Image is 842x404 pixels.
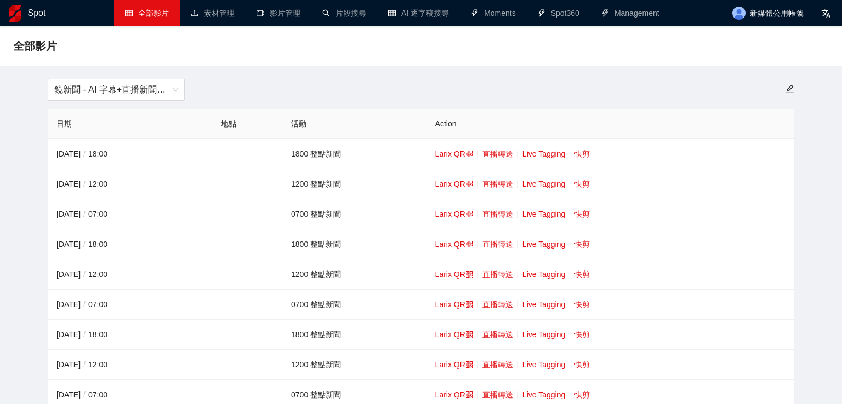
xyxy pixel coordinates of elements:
[465,180,473,188] span: qrcode
[48,109,212,139] th: 日期
[465,331,473,338] span: qrcode
[465,210,473,218] span: qrcode
[435,149,473,158] a: Larix QR
[482,210,513,218] a: 直播轉送
[81,210,88,218] span: /
[282,320,426,350] td: 1800 整點新聞
[81,240,88,249] span: /
[282,139,426,169] td: 1800 整點新聞
[465,301,473,308] span: qrcode
[138,9,169,18] span: 全部影片
[282,169,426,199] td: 1200 整點新聞
[465,361,473,368] span: qrcode
[471,9,516,18] a: thunderboltMoments
[522,149,565,158] a: Live Tagging
[574,360,590,369] a: 快剪
[732,7,746,20] img: avatar
[48,290,212,320] td: [DATE] 07:00
[574,330,590,339] a: 快剪
[522,330,565,339] a: Live Tagging
[48,259,212,290] td: [DATE] 12:00
[191,9,235,18] a: upload素材管理
[282,229,426,259] td: 1800 整點新聞
[522,360,565,369] a: Live Tagging
[81,270,88,279] span: /
[81,180,88,188] span: /
[435,390,473,399] a: Larix QR
[48,139,212,169] td: [DATE] 18:00
[482,149,513,158] a: 直播轉送
[574,180,590,188] a: 快剪
[48,320,212,350] td: [DATE] 18:00
[125,9,133,17] span: table
[574,390,590,399] a: 快剪
[574,240,590,249] a: 快剪
[13,37,57,55] span: 全部影片
[282,109,426,139] th: 活動
[435,240,473,249] a: Larix QR
[48,199,212,229] td: [DATE] 07:00
[538,9,579,18] a: thunderboltSpot360
[785,84,794,94] span: edit
[482,330,513,339] a: 直播轉送
[465,270,473,278] span: qrcode
[282,350,426,380] td: 1200 整點新聞
[574,210,590,218] a: 快剪
[435,300,473,309] a: Larix QR
[482,360,513,369] a: 直播轉送
[81,390,88,399] span: /
[81,300,88,309] span: /
[465,240,473,248] span: qrcode
[322,9,366,18] a: search片段搜尋
[522,180,565,188] a: Live Tagging
[435,270,473,279] a: Larix QR
[48,350,212,380] td: [DATE] 12:00
[435,210,473,218] a: Larix QR
[574,300,590,309] a: 快剪
[522,300,565,309] a: Live Tagging
[9,5,21,22] img: logo
[435,180,473,188] a: Larix QR
[212,109,282,139] th: 地點
[282,199,426,229] td: 0700 整點新聞
[482,270,513,279] a: 直播轉送
[81,360,88,369] span: /
[54,79,178,100] span: 鏡新聞 - AI 字幕+直播新聞（2025-2027）
[522,390,565,399] a: Live Tagging
[601,9,659,18] a: thunderboltManagement
[482,390,513,399] a: 直播轉送
[257,9,300,18] a: video-camera影片管理
[282,290,426,320] td: 0700 整點新聞
[522,210,565,218] a: Live Tagging
[282,259,426,290] td: 1200 整點新聞
[81,149,88,158] span: /
[522,240,565,249] a: Live Tagging
[482,300,513,309] a: 直播轉送
[465,391,473,399] span: qrcode
[574,149,590,158] a: 快剪
[522,270,565,279] a: Live Tagging
[465,150,473,158] span: qrcode
[482,180,513,188] a: 直播轉送
[574,270,590,279] a: 快剪
[435,360,473,369] a: Larix QR
[435,330,473,339] a: Larix QR
[482,240,513,249] a: 直播轉送
[48,169,212,199] td: [DATE] 12:00
[48,229,212,259] td: [DATE] 18:00
[81,330,88,339] span: /
[426,109,794,139] th: Action
[388,9,449,18] a: tableAI 逐字稿搜尋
